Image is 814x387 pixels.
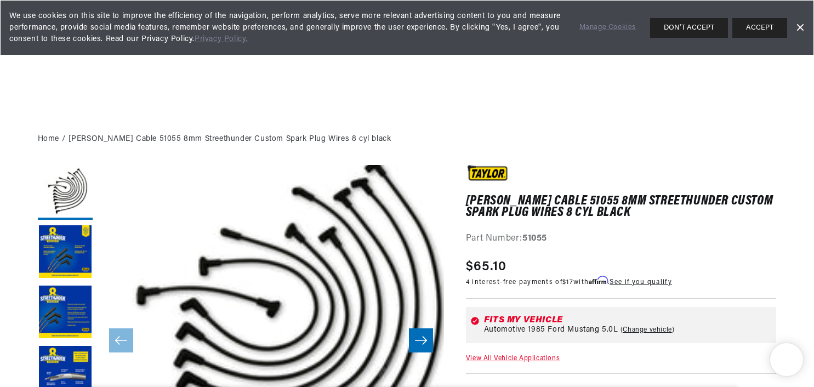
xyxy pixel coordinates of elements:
[484,326,618,334] span: Automotive 1985 Ford Mustang 5.0L
[9,10,564,45] span: We use cookies on this site to improve the efficiency of the navigation, perform analytics, serve...
[466,257,507,277] span: $65.10
[195,35,248,43] a: Privacy Policy.
[466,277,672,287] p: 4 interest-free payments of with .
[522,234,547,243] strong: 51055
[38,165,93,220] button: Load image 1 in gallery view
[610,279,671,286] a: See if you qualify - Learn more about Affirm Financing (opens in modal)
[109,328,133,352] button: Slide left
[562,279,573,286] span: $17
[792,20,808,36] a: Dismiss Banner
[466,232,777,246] div: Part Number:
[38,286,93,340] button: Load image 3 in gallery view
[650,18,728,38] button: DON'T ACCEPT
[38,133,59,145] a: Home
[69,133,391,145] a: [PERSON_NAME] Cable 51055 8mm Streethunder Custom Spark Plug Wires 8 cyl black
[732,18,787,38] button: ACCEPT
[409,328,433,352] button: Slide right
[621,326,675,334] a: Change vehicle
[466,355,560,362] a: View All Vehicle Applications
[484,316,772,325] div: Fits my vehicle
[579,22,636,33] a: Manage Cookies
[589,276,608,284] span: Affirm
[38,225,93,280] button: Load image 2 in gallery view
[38,133,777,145] nav: breadcrumbs
[466,196,777,218] h1: [PERSON_NAME] Cable 51055 8mm Streethunder Custom Spark Plug Wires 8 cyl black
